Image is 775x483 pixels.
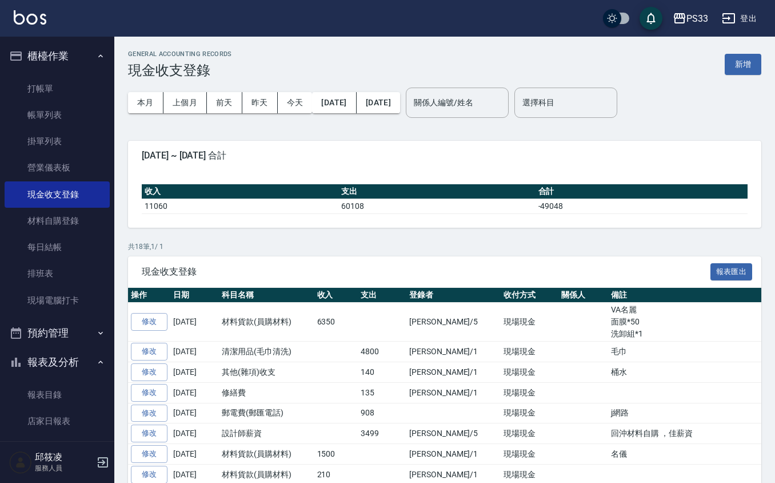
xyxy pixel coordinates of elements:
[142,266,710,278] span: 現金收支登錄
[35,463,93,473] p: 服務人員
[131,384,167,402] a: 修改
[5,408,110,434] a: 店家日報表
[170,403,219,423] td: [DATE]
[219,403,314,423] td: 郵電費(郵匯電話)
[358,362,406,383] td: 140
[338,184,535,199] th: 支出
[406,362,501,383] td: [PERSON_NAME]/1
[358,382,406,403] td: 135
[406,423,501,444] td: [PERSON_NAME]/5
[501,362,558,383] td: 現場現金
[128,92,163,113] button: 本月
[5,181,110,208] a: 現金收支登錄
[131,343,167,361] a: 修改
[219,303,314,342] td: 材料貨款(員購材料)
[536,199,748,213] td: -49048
[501,403,558,423] td: 現場現金
[170,444,219,465] td: [DATE]
[710,263,753,281] button: 報表匯出
[501,423,558,444] td: 現場現金
[5,76,110,102] a: 打帳單
[242,92,278,113] button: 昨天
[717,8,761,29] button: 登出
[128,241,761,252] p: 共 18 筆, 1 / 1
[131,313,167,331] a: 修改
[357,92,400,113] button: [DATE]
[5,382,110,408] a: 報表目錄
[5,347,110,377] button: 報表及分析
[207,92,242,113] button: 前天
[142,150,748,161] span: [DATE] ~ [DATE] 合計
[5,260,110,287] a: 排班表
[5,234,110,260] a: 每日結帳
[686,11,708,26] div: PS33
[131,363,167,381] a: 修改
[725,54,761,75] button: 新增
[219,423,314,444] td: 設計師薪資
[314,444,358,465] td: 1500
[501,303,558,342] td: 現場現金
[131,405,167,422] a: 修改
[163,92,207,113] button: 上個月
[358,423,406,444] td: 3499
[128,288,170,303] th: 操作
[406,303,501,342] td: [PERSON_NAME]/5
[35,452,93,463] h5: 邱筱凌
[501,444,558,465] td: 現場現金
[278,92,313,113] button: 今天
[5,434,110,461] a: 互助日報表
[5,287,110,314] a: 現場電腦打卡
[219,342,314,362] td: 清潔用品(毛巾清洗)
[5,128,110,155] a: 掛單列表
[14,10,46,25] img: Logo
[9,451,32,474] img: Person
[142,199,338,213] td: 11060
[170,362,219,383] td: [DATE]
[5,41,110,71] button: 櫃檯作業
[219,288,314,303] th: 科目名稱
[314,303,358,342] td: 6350
[312,92,356,113] button: [DATE]
[170,342,219,362] td: [DATE]
[128,62,232,78] h3: 現金收支登錄
[338,199,535,213] td: 60108
[5,155,110,181] a: 營業儀表板
[358,342,406,362] td: 4800
[710,266,753,276] a: 報表匯出
[406,382,501,403] td: [PERSON_NAME]/1
[640,7,662,30] button: save
[170,382,219,403] td: [DATE]
[5,208,110,234] a: 材料自購登錄
[170,423,219,444] td: [DATE]
[358,288,406,303] th: 支出
[501,288,558,303] th: 收付方式
[219,382,314,403] td: 修繕費
[725,58,761,69] a: 新增
[501,382,558,403] td: 現場現金
[5,102,110,128] a: 帳單列表
[406,288,501,303] th: 登錄者
[142,184,338,199] th: 收入
[5,318,110,348] button: 預約管理
[131,445,167,463] a: 修改
[219,444,314,465] td: 材料貨款(員購材料)
[219,362,314,383] td: 其他(雜項)收支
[501,342,558,362] td: 現場現金
[131,425,167,442] a: 修改
[170,303,219,342] td: [DATE]
[406,342,501,362] td: [PERSON_NAME]/1
[558,288,608,303] th: 關係人
[170,288,219,303] th: 日期
[406,444,501,465] td: [PERSON_NAME]/1
[668,7,713,30] button: PS33
[536,184,748,199] th: 合計
[358,403,406,423] td: 908
[128,50,232,58] h2: GENERAL ACCOUNTING RECORDS
[314,288,358,303] th: 收入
